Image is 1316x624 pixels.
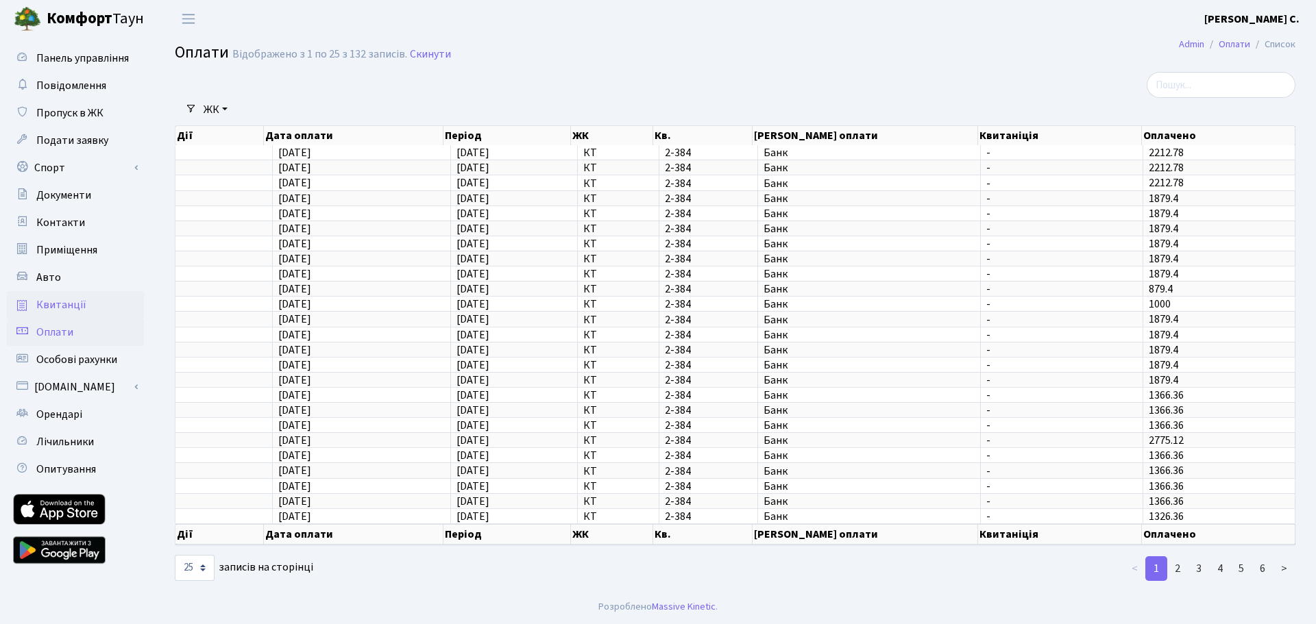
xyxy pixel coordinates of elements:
[7,182,144,209] a: Документи
[278,145,311,160] span: [DATE]
[456,251,489,266] span: [DATE]
[583,375,653,386] span: КТ
[7,428,144,455] a: Лічильники
[1149,297,1171,312] span: 1000
[278,373,311,388] span: [DATE]
[986,345,1137,355] span: -
[1252,556,1274,581] a: 6
[665,284,752,295] span: 2-384
[665,466,752,477] span: 2-384
[278,509,311,524] span: [DATE]
[7,154,144,182] a: Спорт
[7,401,144,428] a: Орендарі
[278,327,311,342] span: [DATE]
[1147,72,1295,98] input: Пошук...
[764,481,975,492] span: Банк
[764,511,975,522] span: Банк
[986,420,1137,431] span: -
[986,284,1137,295] span: -
[175,126,264,145] th: Дії
[986,238,1137,249] span: -
[278,282,311,297] span: [DATE]
[764,496,975,507] span: Банк
[764,299,975,310] span: Банк
[1149,327,1178,342] span: 1879.4
[1230,556,1252,581] a: 5
[986,375,1137,386] span: -
[986,466,1137,477] span: -
[665,162,752,173] span: 2-384
[456,297,489,312] span: [DATE]
[36,325,73,340] span: Оплати
[665,511,752,522] span: 2-384
[36,407,82,422] span: Орендарі
[456,221,489,236] span: [DATE]
[986,450,1137,461] span: -
[7,45,144,72] a: Панель управління
[665,345,752,355] span: 2-384
[1149,494,1184,509] span: 1366.36
[1149,448,1184,463] span: 1366.36
[978,524,1142,545] th: Квитаніція
[665,208,752,219] span: 2-384
[456,373,489,388] span: [DATE]
[764,466,975,477] span: Банк
[278,221,311,236] span: [DATE]
[583,450,653,461] span: КТ
[264,126,443,145] th: Дата оплати
[583,253,653,264] span: КТ
[753,126,977,145] th: [PERSON_NAME] оплати
[1149,221,1178,236] span: 1879.4
[764,223,975,234] span: Банк
[764,269,975,279] span: Банк
[665,390,752,401] span: 2-384
[1167,556,1189,581] a: 2
[456,464,489,479] span: [DATE]
[764,435,975,446] span: Банк
[986,435,1137,446] span: -
[456,160,489,175] span: [DATE]
[583,284,653,295] span: КТ
[456,433,489,448] span: [DATE]
[1250,37,1295,52] li: Список
[36,78,106,93] span: Повідомлення
[278,176,311,191] span: [DATE]
[986,390,1137,401] span: -
[456,388,489,403] span: [DATE]
[665,481,752,492] span: 2-384
[653,524,753,545] th: Кв.
[665,360,752,371] span: 2-384
[764,390,975,401] span: Банк
[583,223,653,234] span: КТ
[571,126,653,145] th: ЖК
[456,358,489,373] span: [DATE]
[1149,464,1184,479] span: 1366.36
[7,264,144,291] a: Авто
[583,329,653,340] span: КТ
[665,405,752,416] span: 2-384
[456,236,489,251] span: [DATE]
[1149,145,1184,160] span: 2212.78
[175,555,215,581] select: записів на сторінці
[36,133,108,148] span: Подати заявку
[278,494,311,509] span: [DATE]
[764,147,975,158] span: Банк
[278,342,311,358] span: [DATE]
[278,479,311,494] span: [DATE]
[1149,509,1184,524] span: 1326.36
[1149,176,1184,191] span: 2212.78
[1149,266,1178,282] span: 1879.4
[1204,11,1300,27] a: [PERSON_NAME] С.
[583,481,653,492] span: КТ
[764,405,975,416] span: Банк
[1204,12,1300,27] b: [PERSON_NAME] С.
[583,360,653,371] span: КТ
[583,269,653,279] span: КТ
[456,312,489,327] span: [DATE]
[583,208,653,219] span: КТ
[1145,556,1167,581] a: 1
[665,314,752,325] span: 2-384
[986,405,1137,416] span: -
[764,284,975,295] span: Банк
[456,342,489,358] span: [DATE]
